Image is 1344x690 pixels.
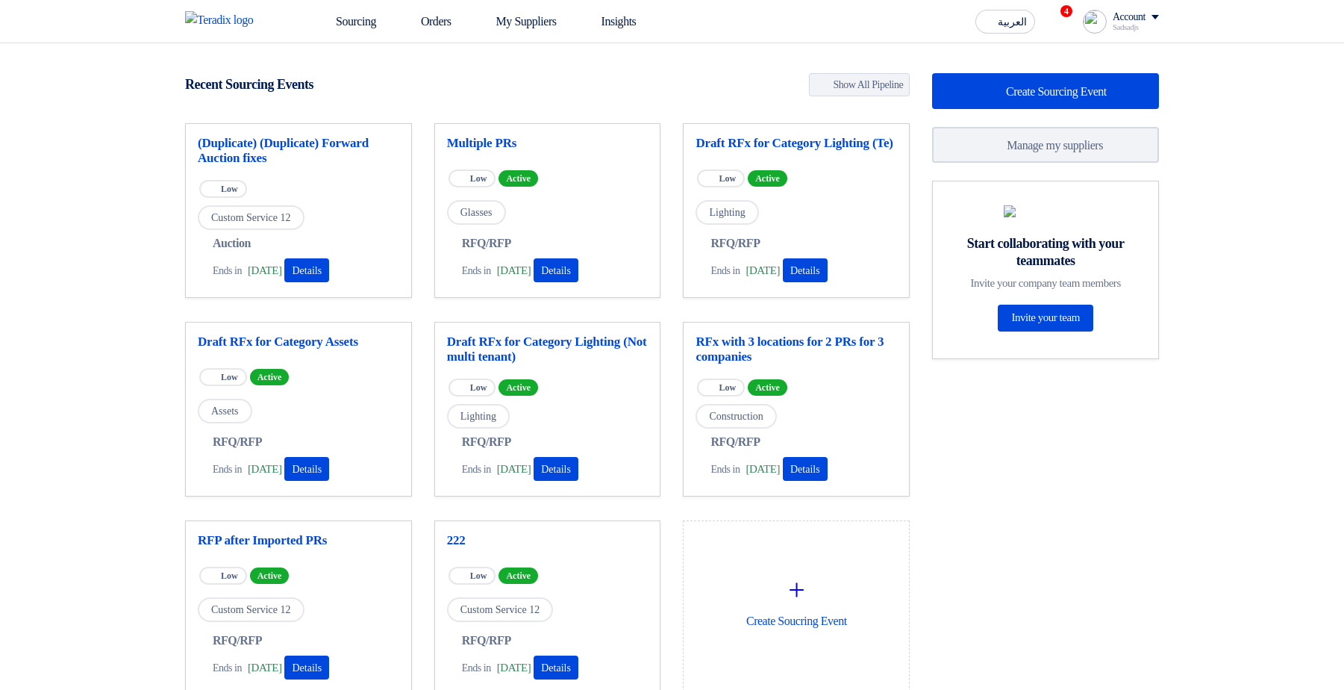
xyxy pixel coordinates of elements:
span: Active [250,369,290,385]
button: Details [284,258,329,282]
span: Low [221,571,238,581]
span: RFQ/RFP [462,234,511,252]
img: Teradix logo [185,11,285,29]
span: 4 [1060,5,1072,17]
span: [DATE] [248,461,281,478]
button: Details [783,457,828,481]
a: Insights [569,5,648,38]
img: invite_your_team.svg [1004,205,1087,217]
a: RFP after Imported PRs [198,533,399,548]
span: Low [719,173,736,184]
div: + [696,568,897,612]
span: Low [719,382,736,393]
span: Custom Service 12 [198,597,304,622]
span: [DATE] [497,461,531,478]
a: 222 [447,533,648,548]
span: [DATE] [248,262,281,279]
span: RFQ/RFP [213,433,262,451]
a: Orders [388,5,463,38]
a: Draft RFx for Category Assets [198,335,399,349]
button: Details [534,258,578,282]
span: Active [498,568,538,584]
button: Details [534,656,578,680]
a: Draft RFx for Category Lighting (Not multi tenant) [447,335,648,364]
span: Ends in [710,461,740,477]
button: Details [534,457,578,481]
span: [DATE] [497,659,531,677]
span: Ends in [462,660,491,676]
span: Active [748,170,787,187]
span: RFQ/RFP [462,433,511,451]
div: Sadsadjs [1113,23,1159,31]
span: [DATE] [746,461,780,478]
span: [DATE] [746,262,780,279]
span: [DATE] [248,659,281,677]
span: RFQ/RFP [710,234,760,252]
span: RFQ/RFP [710,433,760,451]
h4: Recent Sourcing Events [185,76,313,93]
span: RFQ/RFP [462,632,511,650]
span: Ends in [462,263,491,279]
span: [DATE] [497,262,531,279]
span: Assets [198,399,252,423]
span: Ends in [213,660,242,676]
span: Low [221,184,238,194]
a: RFx with 3 locations for 2 PRs for 3 companies [696,335,897,364]
div: Start collaborating with your teammates [951,235,1140,269]
span: Active [498,170,538,187]
div: Create Soucring Event [696,533,897,665]
a: Manage my suppliers [932,127,1159,163]
span: Active [250,568,290,584]
span: Glasses [447,200,506,225]
span: Ends in [710,263,740,279]
a: My Suppliers [463,5,569,38]
a: Multiple PRs [447,136,648,151]
a: (Duplicate) (Duplicate) Forward Auction fixes [198,136,399,166]
span: Ends in [462,461,491,477]
div: Invite your company team members [951,276,1140,290]
div: Account [1113,11,1145,24]
a: Invite your team [998,305,1093,332]
span: Low [470,571,487,581]
span: Lighting [447,404,510,429]
span: Construction [696,404,776,429]
span: Create Sourcing Event [1006,85,1107,98]
button: Details [284,656,329,680]
a: Show All Pipeline [809,73,910,96]
a: Sourcing [303,5,388,38]
img: profile_test.png [1083,10,1107,34]
button: Details [284,457,329,481]
span: Ends in [213,263,242,279]
span: Low [470,173,487,184]
span: Low [470,382,487,393]
span: Custom Service 12 [447,597,554,622]
span: Ends in [213,461,242,477]
span: Active [748,379,787,396]
span: Lighting [696,200,758,225]
button: العربية [975,10,1035,34]
span: Auction [213,234,251,252]
span: Custom Service 12 [198,205,304,230]
span: Active [498,379,538,396]
span: Low [221,372,238,382]
span: العربية [998,17,1027,28]
a: Draft RFx for Category Lighting (Te) [696,136,897,151]
span: RFQ/RFP [213,632,262,650]
button: Details [783,258,828,282]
